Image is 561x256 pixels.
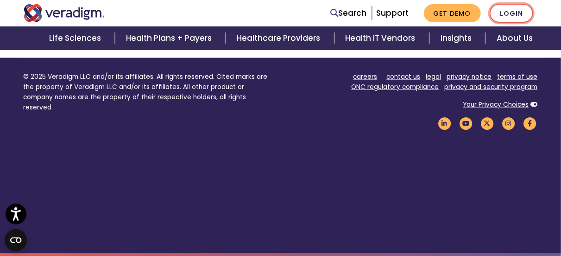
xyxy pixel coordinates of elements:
[24,4,105,22] img: Veradigm logo
[485,26,544,50] a: About Us
[352,83,439,91] a: ONC regulatory compliance
[38,26,115,50] a: Life Sciences
[437,119,453,128] a: Veradigm LinkedIn Link
[490,4,533,23] a: Login
[458,119,474,128] a: Veradigm YouTube Link
[426,72,441,81] a: legal
[498,72,538,81] a: terms of use
[447,72,492,81] a: privacy notice
[501,119,517,128] a: Veradigm Instagram Link
[463,100,529,109] a: Your Privacy Choices
[522,119,538,128] a: Veradigm Facebook Link
[334,26,429,50] a: Health IT Vendors
[115,26,226,50] a: Health Plans + Payers
[424,4,481,22] a: Get Demo
[377,7,409,19] a: Support
[226,26,334,50] a: Healthcare Providers
[5,229,27,251] button: Open CMP widget
[429,26,485,50] a: Insights
[331,7,367,19] a: Search
[24,72,274,112] p: © 2025 Veradigm LLC and/or its affiliates. All rights reserved. Cited marks are the property of V...
[479,119,495,128] a: Veradigm Twitter Link
[353,72,378,81] a: careers
[387,72,421,81] a: contact us
[445,83,538,91] a: privacy and security program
